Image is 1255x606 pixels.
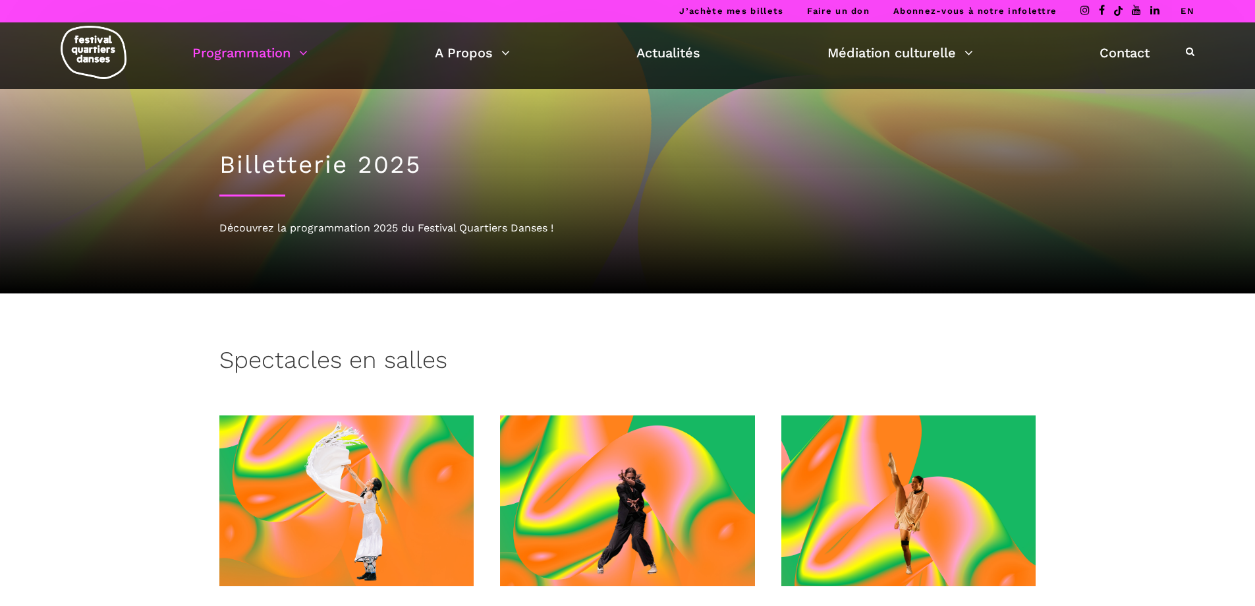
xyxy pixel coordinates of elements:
a: J’achète mes billets [679,6,783,16]
a: Actualités [636,42,700,64]
img: logo-fqd-med [61,26,126,79]
div: Découvrez la programmation 2025 du Festival Quartiers Danses ! [219,220,1036,237]
h1: Billetterie 2025 [219,150,1036,179]
h3: Spectacles en salles [219,346,447,379]
a: A Propos [435,42,510,64]
a: EN [1181,6,1194,16]
a: Faire un don [807,6,870,16]
a: Médiation culturelle [827,42,973,64]
a: Programmation [192,42,308,64]
a: Contact [1100,42,1150,64]
a: Abonnez-vous à notre infolettre [893,6,1057,16]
